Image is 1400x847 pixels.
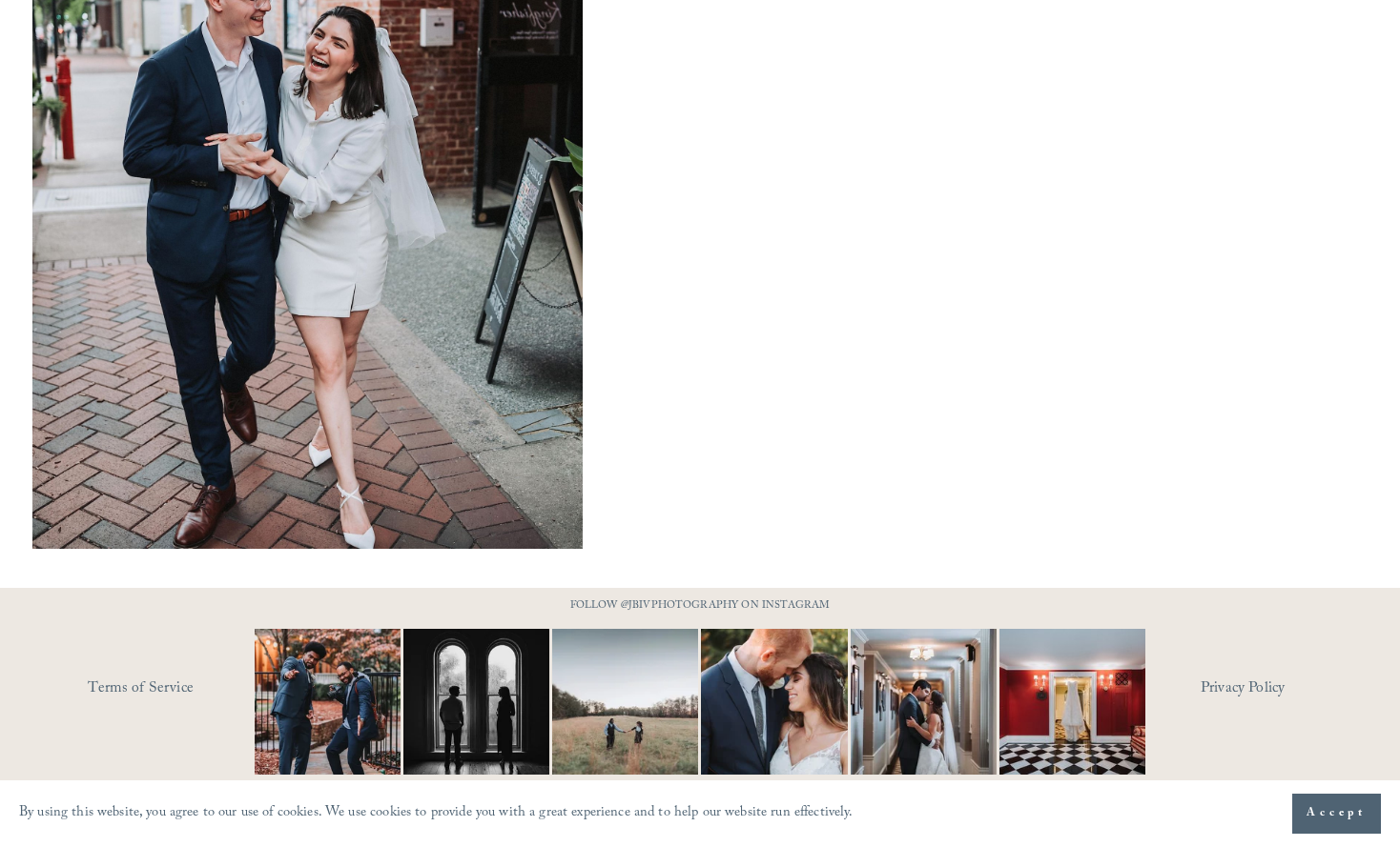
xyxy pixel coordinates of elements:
img: A lot of couples get nervous in front of the camera and that&rsquo;s completely normal. You&rsquo... [665,629,884,775]
p: By using this website, you agree to our use of cookies. We use cookies to provide you with a grea... [19,800,854,828]
a: Terms of Service [88,675,310,704]
a: Privacy Policy [1201,675,1368,704]
img: Not your average dress photo. But then again, you're not here for an average wedding or looking f... [962,629,1182,775]
img: You just need the right photographer that matches your vibe 📷🎉 #RaleighWeddingPhotographer [231,629,425,775]
img: Black &amp; White appreciation post. 😍😍 ⠀⠀⠀⠀⠀⠀⠀⠀⠀ I don&rsquo;t care what anyone says black and w... [380,629,574,775]
span: Accept [1307,804,1367,823]
button: Accept [1292,794,1381,834]
img: A quiet hallway. A single kiss. That&rsquo;s all it takes 📷 #RaleighWeddingPhotographer [813,629,1033,775]
p: FOLLOW @JBIVPHOTOGRAPHY ON INSTAGRAM [533,596,867,617]
img: Two #WideShotWednesdays Two totally different vibes. Which side are you&mdash;are you into that b... [516,629,735,775]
